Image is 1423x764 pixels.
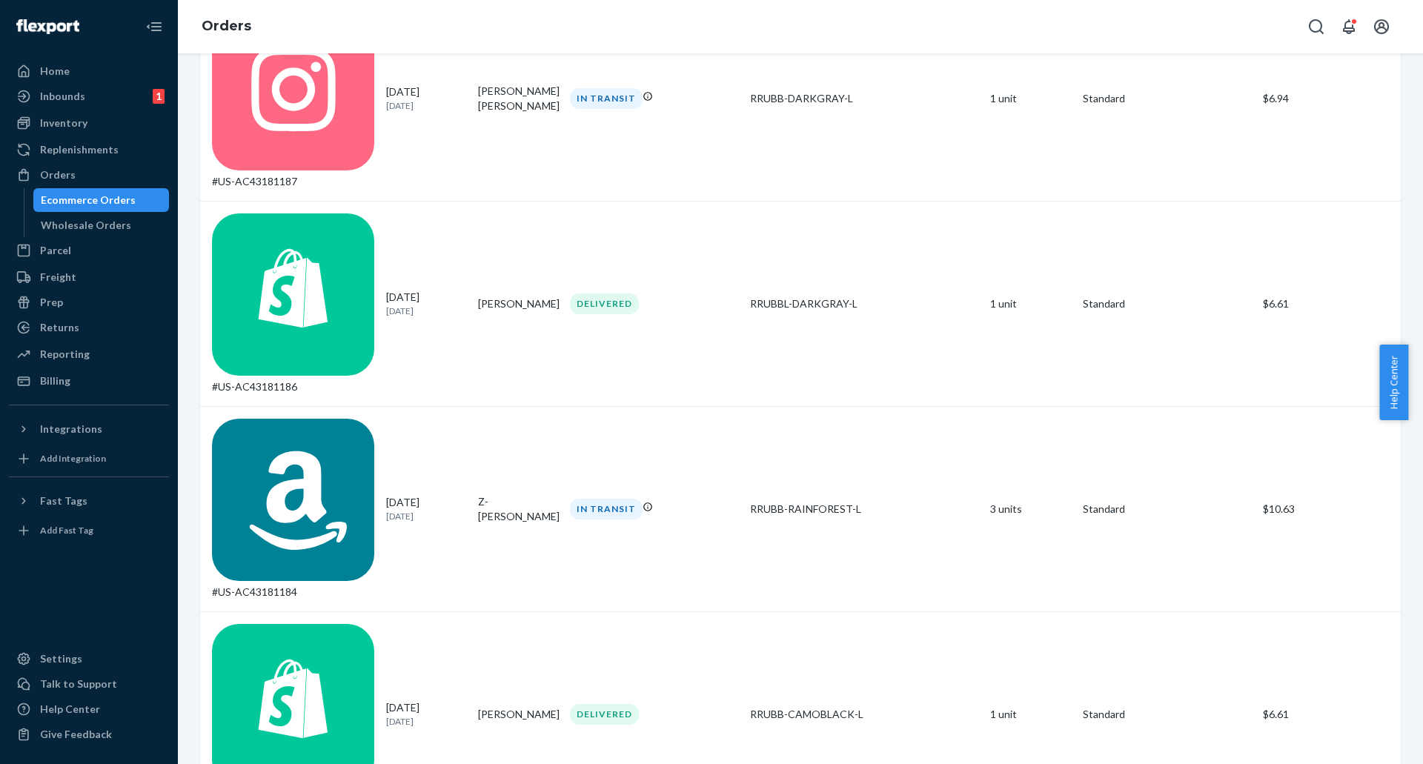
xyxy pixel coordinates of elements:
[33,188,170,212] a: Ecommerce Orders
[40,651,82,666] div: Settings
[153,89,165,104] div: 1
[9,697,169,721] a: Help Center
[984,407,1076,612] td: 3 units
[472,202,564,407] td: [PERSON_NAME]
[1083,502,1251,516] p: Standard
[9,647,169,671] a: Settings
[40,727,112,742] div: Give Feedback
[9,111,169,135] a: Inventory
[750,296,978,311] div: RRUBBL-DARKGRAY-L
[386,495,466,522] div: [DATE]
[1083,707,1251,722] p: Standard
[16,19,79,34] img: Flexport logo
[570,88,643,108] div: IN TRANSIT
[9,59,169,83] a: Home
[386,99,466,112] p: [DATE]
[750,91,978,106] div: RRUBB-DARKGRAY-L
[1083,91,1251,106] p: Standard
[40,142,119,157] div: Replenishments
[570,499,643,519] div: IN TRANSIT
[386,305,466,317] p: [DATE]
[9,163,169,187] a: Orders
[1379,345,1408,420] button: Help Center
[40,494,87,508] div: Fast Tags
[40,524,93,537] div: Add Fast Tag
[570,704,639,724] div: DELIVERED
[9,447,169,471] a: Add Integration
[570,293,639,313] div: DELIVERED
[40,320,79,335] div: Returns
[41,218,131,233] div: Wholesale Orders
[40,373,70,388] div: Billing
[212,213,374,394] div: #US-AC43181186
[472,407,564,612] td: Z-[PERSON_NAME]
[386,700,466,728] div: [DATE]
[33,213,170,237] a: Wholesale Orders
[202,18,251,34] a: Orders
[9,138,169,162] a: Replenishments
[1083,296,1251,311] p: Standard
[9,316,169,339] a: Returns
[40,270,76,285] div: Freight
[9,239,169,262] a: Parcel
[1334,12,1364,41] button: Open notifications
[750,707,978,722] div: RRUBB-CAMOBLACK-L
[9,342,169,366] a: Reporting
[386,290,466,317] div: [DATE]
[40,702,100,717] div: Help Center
[212,8,374,189] div: #US-AC43181187
[984,202,1076,407] td: 1 unit
[386,84,466,112] div: [DATE]
[750,502,978,516] div: RRUBB-RAINFOREST-L
[139,12,169,41] button: Close Navigation
[190,5,263,48] ol: breadcrumbs
[9,417,169,441] button: Integrations
[40,116,87,130] div: Inventory
[40,677,117,691] div: Talk to Support
[1301,12,1331,41] button: Open Search Box
[386,510,466,522] p: [DATE]
[9,672,169,696] a: Talk to Support
[40,422,102,436] div: Integrations
[9,723,169,746] button: Give Feedback
[9,489,169,513] button: Fast Tags
[40,89,85,104] div: Inbounds
[40,347,90,362] div: Reporting
[9,369,169,393] a: Billing
[40,452,106,465] div: Add Integration
[386,715,466,728] p: [DATE]
[1257,202,1401,407] td: $6.61
[212,419,374,599] div: #US-AC43181184
[40,243,71,258] div: Parcel
[9,84,169,108] a: Inbounds1
[9,290,169,314] a: Prep
[41,193,136,207] div: Ecommerce Orders
[40,295,63,310] div: Prep
[1257,407,1401,612] td: $10.63
[1367,12,1396,41] button: Open account menu
[9,265,169,289] a: Freight
[9,519,169,542] a: Add Fast Tag
[40,64,70,79] div: Home
[40,167,76,182] div: Orders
